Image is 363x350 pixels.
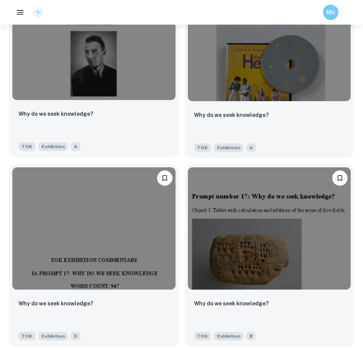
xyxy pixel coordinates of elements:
[194,299,269,308] p: Why do we seek knowledge?
[12,167,176,290] img: TOK Exhibition example thumbnail: Why do we seek knowledge?
[38,142,68,151] span: Exhibition
[323,5,338,20] button: MH
[71,142,80,151] span: A
[185,164,354,347] a: BookmarkWhy do we seek knowledge?TOKExhibitionB
[214,143,243,152] span: Exhibition
[188,167,351,290] img: TOK Exhibition example thumbnail: Why do we seek knowledge?
[246,332,256,340] span: B
[32,7,44,18] img: Clastify logo
[326,8,335,17] h6: MH
[18,142,35,151] span: TOK
[18,332,35,340] span: TOK
[18,299,93,308] p: Why do we seek knowledge?
[332,170,348,186] button: Bookmark
[194,332,211,340] span: TOK
[246,143,256,152] span: A
[9,164,179,347] a: BookmarkWhy do we seek knowledge?TOKExhibitionD
[71,332,80,340] span: D
[194,111,269,119] p: Why do we seek knowledge?
[214,332,243,340] span: Exhibition
[38,332,68,340] span: Exhibition
[157,170,172,186] button: Bookmark
[28,7,44,18] a: Clastify logo
[194,143,211,152] span: TOK
[18,110,93,118] p: Why do we seek knowledge?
